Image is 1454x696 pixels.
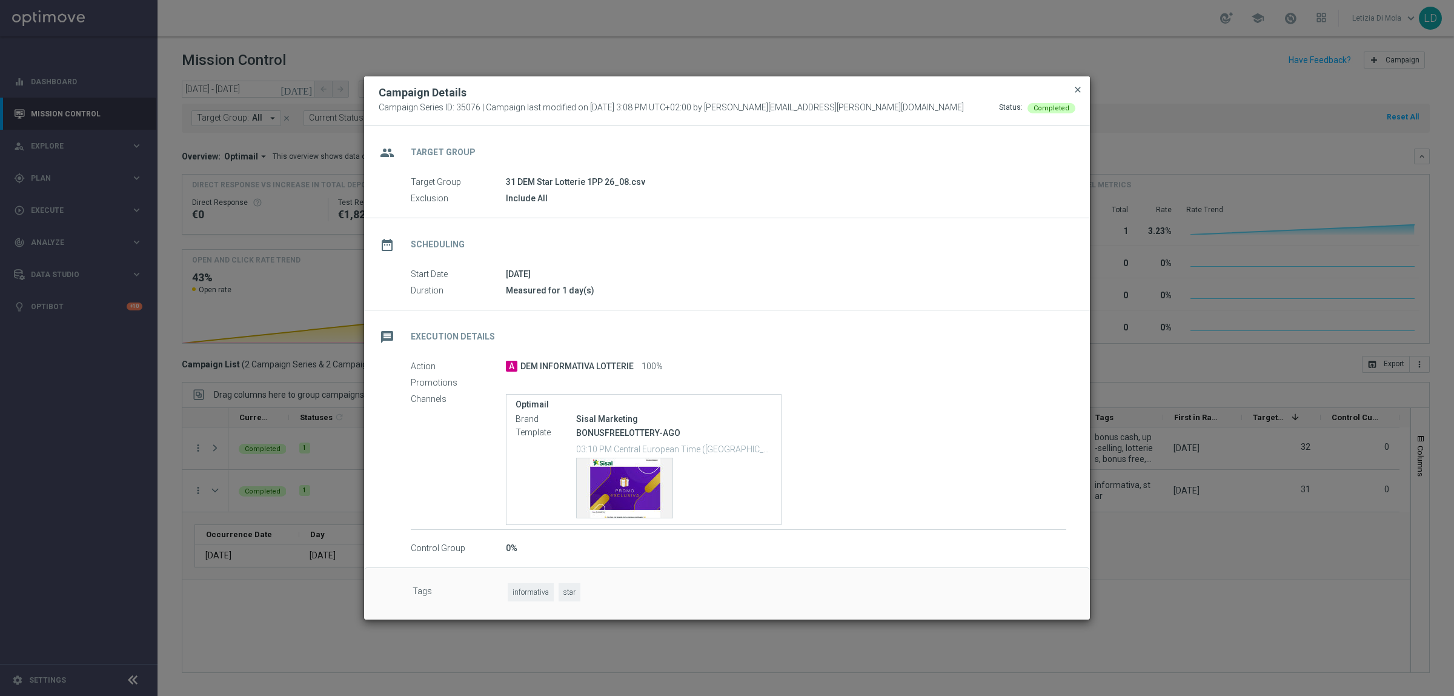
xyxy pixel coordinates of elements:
label: Duration [411,286,506,296]
div: [DATE] [506,268,1066,280]
label: Channels [411,394,506,405]
h2: Execution Details [411,331,495,343]
label: Start Date [411,269,506,280]
i: date_range [376,234,398,256]
label: Brand [516,414,576,425]
p: 03:10 PM Central European Time (Berlin) (UTC +02:00) [576,443,772,455]
label: Control Group [411,543,506,554]
span: 100% [642,361,663,372]
h2: Target Group [411,147,476,158]
label: Exclusion [411,193,506,204]
label: Tags [413,583,508,602]
span: Campaign Series ID: 35076 | Campaign last modified on [DATE] 3:08 PM UTC+02:00 by [PERSON_NAME][E... [379,102,964,113]
colored-tag: Completed [1027,102,1075,112]
label: Template [516,427,576,438]
span: Completed [1034,104,1069,112]
span: informativa [508,583,554,602]
div: Measured for 1 day(s) [506,284,1066,296]
span: 31 DEM Star Lotterie 1PP 26_08.csv [506,177,645,188]
div: Include All [506,192,1066,204]
label: Target Group [411,177,506,188]
span: close [1073,85,1083,95]
i: group [376,142,398,164]
h2: Scheduling [411,239,465,250]
span: A [506,361,517,372]
p: BONUSFREELOTTERY-AGO [576,427,772,438]
label: Promotions [411,378,506,389]
span: DEM INFORMATIVA LOTTERIE [520,361,634,372]
div: Sisal Marketing [576,413,772,425]
h2: Campaign Details [379,85,466,100]
label: Action [411,361,506,372]
div: 0% [506,542,1066,554]
div: Status: [999,102,1023,113]
label: Optimail [516,400,772,410]
i: message [376,326,398,348]
span: star [559,583,580,602]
